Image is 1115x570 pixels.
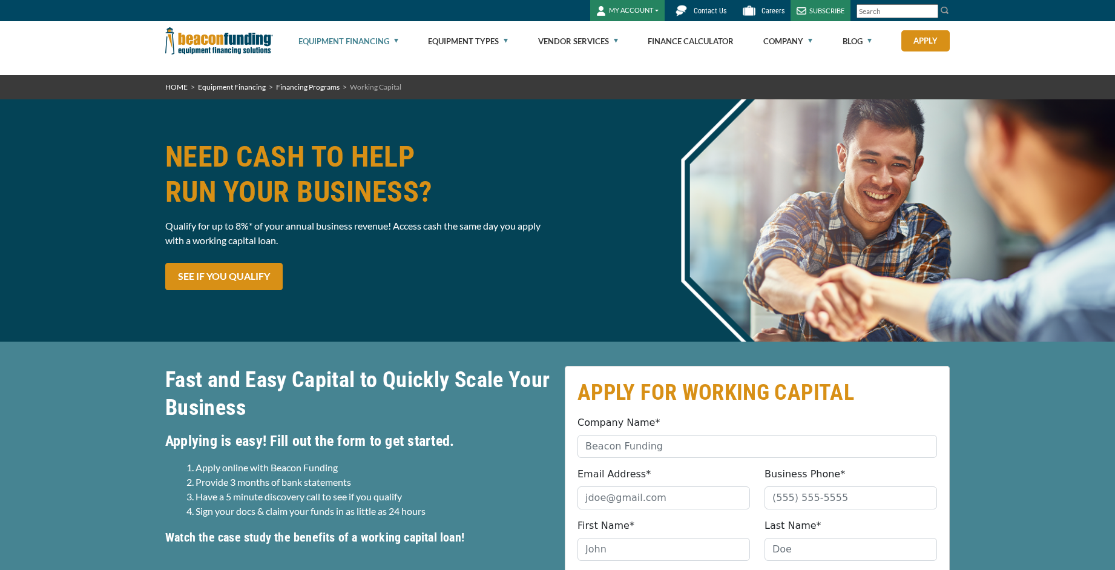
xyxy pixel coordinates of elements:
[843,22,872,61] a: Blog
[538,22,618,61] a: Vendor Services
[196,504,550,519] li: Sign your docs & claim your funds in as little as 24 hours
[428,22,508,61] a: Equipment Types
[276,82,340,91] a: Financing Programs
[165,174,550,210] span: RUN YOUR BUSINESS?
[765,519,821,533] label: Last Name*
[165,366,550,422] h2: Fast and Easy Capital to Quickly Scale Your Business
[577,435,937,458] input: Beacon Funding
[298,22,398,61] a: Equipment Financing
[648,22,734,61] a: Finance Calculator
[350,82,401,91] span: Working Capital
[165,21,273,61] img: Beacon Funding Corporation logo
[926,7,935,16] a: Clear search text
[196,460,550,475] li: Apply online with Beacon Funding
[577,486,750,509] input: jdoe@gmail.com
[761,7,784,15] span: Careers
[694,7,726,15] span: Contact Us
[765,486,937,509] input: (555) 555-5555
[901,30,950,51] a: Apply
[577,416,660,430] label: Company Name*
[577,519,634,533] label: First Name*
[857,4,938,18] input: Search
[165,219,550,248] p: Qualify for up to 8%* of your annual business revenue! Access cash the same day you apply with a ...
[165,263,283,290] a: SEE IF YOU QUALIFY
[763,22,812,61] a: Company
[577,467,651,482] label: Email Address*
[765,467,845,482] label: Business Phone*
[165,528,550,546] h5: Watch the case study the benefits of a working capital loan!
[765,538,937,561] input: Doe
[198,82,266,91] a: Equipment Financing
[165,82,188,91] a: HOME
[165,139,550,210] h1: NEED CASH TO HELP
[165,431,550,451] h4: Applying is easy! Fill out the form to get started.
[577,538,750,561] input: John
[577,379,937,406] h2: APPLY FOR WORKING CAPITAL
[196,475,550,489] li: Provide 3 months of bank statements
[940,5,950,15] img: Search
[196,489,550,504] li: Have a 5 minute discovery call to see if you qualify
